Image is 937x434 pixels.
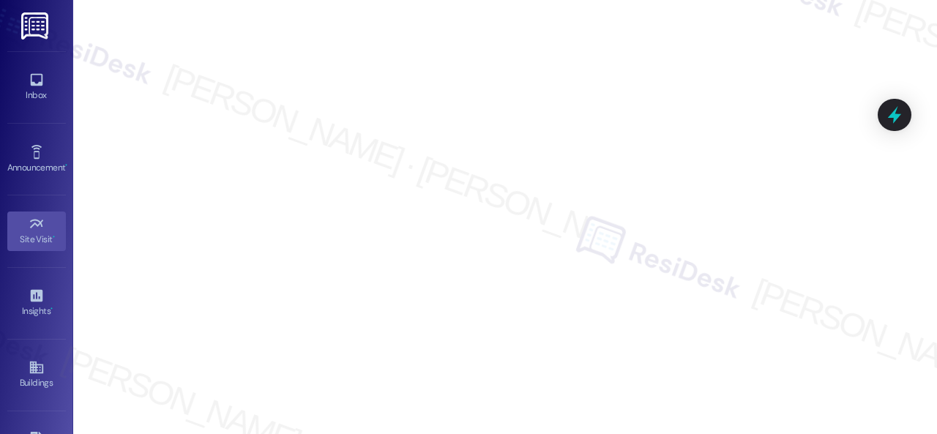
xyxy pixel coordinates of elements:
[7,355,66,394] a: Buildings
[51,304,53,314] span: •
[7,283,66,323] a: Insights •
[53,232,55,242] span: •
[21,12,51,40] img: ResiDesk Logo
[7,212,66,251] a: Site Visit •
[65,160,67,171] span: •
[7,67,66,107] a: Inbox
